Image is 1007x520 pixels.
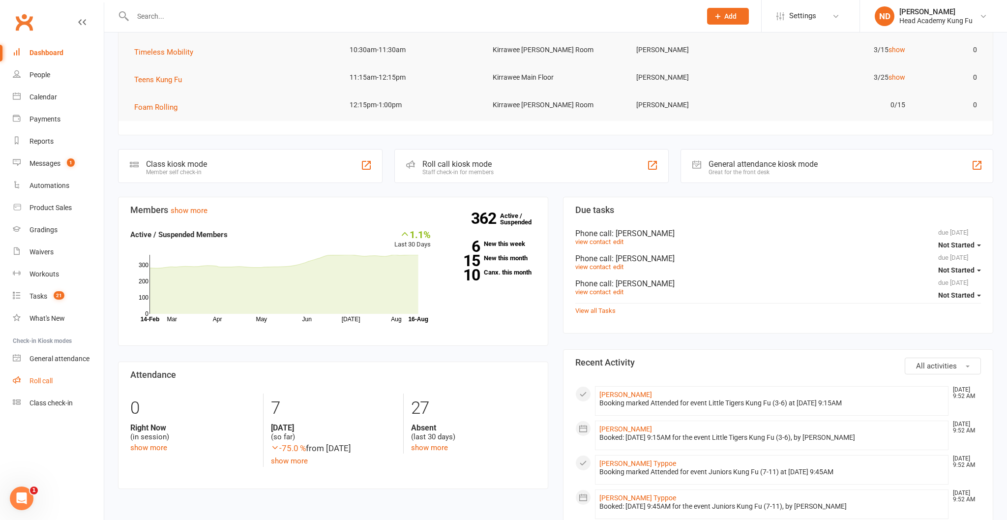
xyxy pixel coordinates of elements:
a: Messages 1 [13,153,104,175]
a: View all Tasks [575,307,616,314]
td: 3/15 [770,38,914,61]
a: Waivers [13,241,104,263]
td: [PERSON_NAME] [627,66,771,89]
time: [DATE] 9:52 AM [948,456,980,468]
div: Product Sales [30,204,72,212]
td: 0 [914,66,986,89]
div: from [DATE] [271,442,396,455]
strong: 362 [471,211,500,226]
time: [DATE] 9:52 AM [948,387,980,399]
span: All activities [916,362,957,370]
div: Booked: [DATE] 9:15AM for the event Little Tigers Kung Fu (3-6), by [PERSON_NAME] [599,433,944,442]
a: show more [130,443,167,452]
div: Class kiosk mode [146,159,207,169]
a: edit [613,288,623,296]
div: Payments [30,115,60,123]
h3: Due tasks [575,205,981,215]
div: Tasks [30,292,47,300]
a: view contact [575,238,611,245]
h3: Attendance [130,370,536,380]
a: [PERSON_NAME] [599,391,652,398]
div: Booking marked Attended for event Little Tigers Kung Fu (3-6) at [DATE] 9:15AM [599,399,944,407]
a: show [889,46,905,54]
div: Booking marked Attended for event Juniors Kung Fu (7-11) at [DATE] 9:45AM [599,468,944,476]
div: 0 [130,394,256,423]
a: 6New this week [445,241,536,247]
a: Dashboard [13,42,104,64]
a: Calendar [13,86,104,108]
a: show more [171,206,207,215]
div: 7 [271,394,396,423]
div: Roll call [30,377,53,385]
h3: Members [130,205,536,215]
strong: 10 [445,268,480,282]
td: 0 [914,38,986,61]
a: 10Canx. this month [445,269,536,275]
a: Class kiosk mode [13,392,104,414]
span: Settings [789,5,816,27]
div: Last 30 Days [394,229,431,250]
td: 3/25 [770,66,914,89]
a: show [889,73,905,81]
div: General attendance kiosk mode [709,159,818,169]
div: Messages [30,159,60,167]
iframe: Intercom live chat [10,487,33,510]
span: Not Started [938,291,975,299]
span: Not Started [938,266,975,274]
a: Reports [13,130,104,153]
td: Kirrawee [PERSON_NAME] Room [484,38,627,61]
td: Kirrawee Main Floor [484,66,627,89]
a: [PERSON_NAME] [599,425,652,433]
a: 15New this month [445,255,536,261]
div: Great for the front desk [709,169,818,176]
a: view contact [575,288,611,296]
div: Waivers [30,248,54,256]
strong: 6 [445,239,480,254]
strong: Absent [411,423,536,432]
button: Not Started [938,261,981,279]
span: Timeless Mobility [134,48,193,57]
div: Head Academy Kung Fu [899,16,973,25]
a: show more [411,443,448,452]
div: (in session) [130,423,256,442]
a: edit [613,263,623,271]
button: All activities [905,358,981,374]
a: Automations [13,175,104,197]
a: [PERSON_NAME] Typpoe [599,494,676,502]
a: show more [271,457,308,465]
td: Kirrawee [PERSON_NAME] Room [484,93,627,117]
td: 10:30am-11:30am [341,38,484,61]
div: (last 30 days) [411,423,536,442]
strong: Right Now [130,423,256,432]
div: 1.1% [394,229,431,240]
a: Clubworx [12,10,36,34]
a: General attendance kiosk mode [13,348,104,370]
div: Phone call [575,254,981,263]
input: Search... [130,9,695,23]
td: 0/15 [770,93,914,117]
td: 11:15am-12:15pm [341,66,484,89]
a: view contact [575,263,611,271]
span: 1 [67,158,75,167]
strong: Active / Suspended Members [130,230,228,239]
div: Calendar [30,93,57,101]
span: Foam Rolling [134,103,178,112]
button: Not Started [938,236,981,254]
strong: [DATE] [271,423,396,432]
td: [PERSON_NAME] [627,93,771,117]
a: [PERSON_NAME] Typpoe [599,459,676,467]
div: Phone call [575,229,981,238]
span: 1 [30,487,38,494]
time: [DATE] 9:52 AM [948,490,980,503]
button: Teens Kung Fu [134,74,189,86]
div: ND [875,6,894,26]
span: : [PERSON_NAME] [612,254,675,263]
button: Foam Rolling [134,101,184,113]
a: Gradings [13,219,104,241]
a: People [13,64,104,86]
span: 21 [54,291,64,300]
button: Not Started [938,286,981,304]
div: Member self check-in [146,169,207,176]
div: Staff check-in for members [422,169,494,176]
button: Timeless Mobility [134,46,200,58]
